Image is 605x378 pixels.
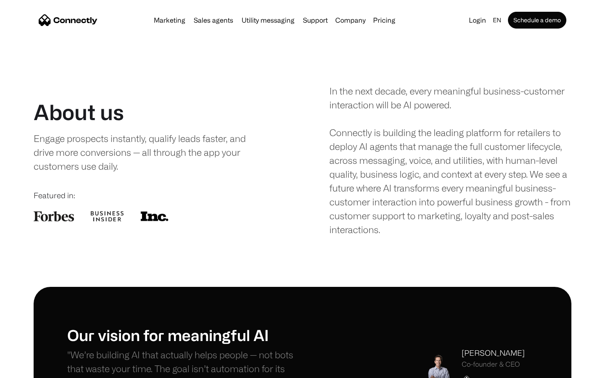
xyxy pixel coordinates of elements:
div: Company [335,14,366,26]
h1: About us [34,100,124,125]
h1: Our vision for meaningful AI [67,326,302,344]
ul: Language list [17,363,50,375]
div: Co-founder & CEO [462,360,525,368]
a: Utility messaging [238,17,298,24]
div: en [493,14,501,26]
a: Pricing [370,17,399,24]
div: Engage prospects instantly, qualify leads faster, and drive more conversions — all through the ap... [34,131,263,173]
aside: Language selected: English [8,362,50,375]
a: Sales agents [190,17,237,24]
div: In the next decade, every meaningful business-customer interaction will be AI powered. Connectly ... [329,84,571,236]
a: Support [300,17,331,24]
div: Featured in: [34,190,276,201]
div: [PERSON_NAME] [462,347,525,359]
a: Marketing [150,17,189,24]
a: Login [466,14,489,26]
a: Schedule a demo [508,12,566,29]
